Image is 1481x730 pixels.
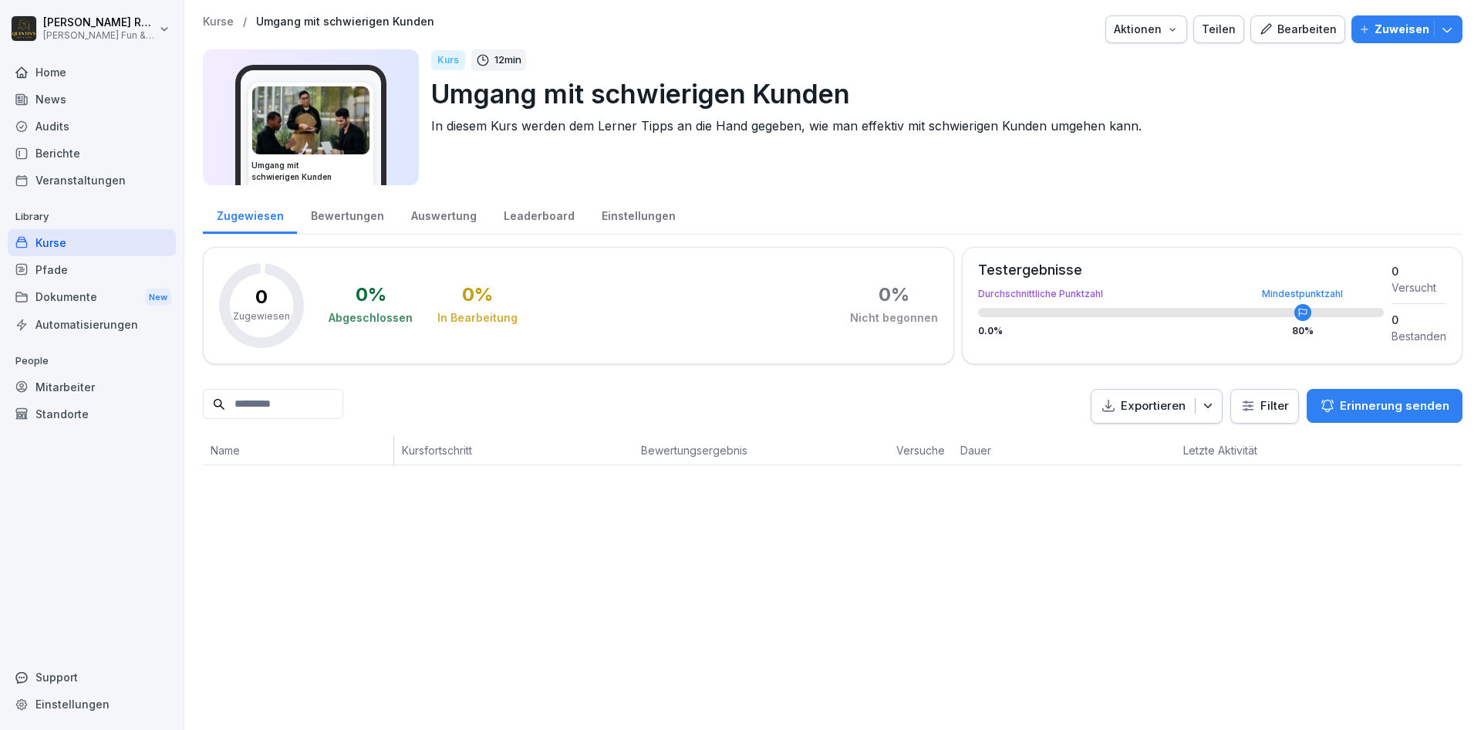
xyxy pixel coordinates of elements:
a: Leaderboard [490,194,588,234]
p: Bewertungsergebnis [641,442,881,458]
div: 0 % [356,286,386,304]
a: Einstellungen [588,194,689,234]
div: Versucht [1392,279,1446,296]
a: Standorte [8,400,176,428]
a: Home [8,59,176,86]
div: 0.0 % [978,326,1384,336]
p: Versuche [896,442,945,458]
p: [PERSON_NAME] Rockmann [43,16,156,29]
p: 12 min [494,52,521,68]
div: Bearbeiten [1259,21,1337,38]
div: 80 % [1292,326,1314,336]
button: Zuweisen [1351,15,1462,43]
div: Nicht begonnen [850,310,938,326]
h3: Umgang mit schwierigen Kunden [251,160,370,183]
div: Aktionen [1114,21,1179,38]
p: Zugewiesen [233,309,290,323]
div: 0 [1392,312,1446,328]
button: Aktionen [1105,15,1187,43]
a: Umgang mit schwierigen Kunden [256,15,434,29]
a: Pfade [8,256,176,283]
p: [PERSON_NAME] Fun & Kitchen [43,30,156,41]
p: In diesem Kurs werden dem Lerner Tipps an die Hand gegeben, wie man effektiv mit schwierigen Kund... [431,117,1450,135]
div: Durchschnittliche Punktzahl [978,289,1384,299]
p: Library [8,204,176,229]
p: 0 [255,288,268,306]
div: Support [8,664,176,691]
a: Einstellungen [8,691,176,718]
button: Filter [1231,390,1298,423]
div: Filter [1240,398,1289,414]
a: Automatisierungen [8,311,176,338]
p: Name [211,442,386,458]
p: Kursfortschritt [402,442,626,458]
p: People [8,349,176,373]
div: 0 [1392,263,1446,279]
a: Kurse [203,15,234,29]
div: Testergebnisse [978,263,1384,277]
a: Audits [8,113,176,140]
a: Veranstaltungen [8,167,176,194]
div: Kurs [431,50,465,70]
div: Abgeschlossen [329,310,413,326]
p: Erinnerung senden [1340,397,1449,414]
a: Auswertung [397,194,490,234]
a: DokumenteNew [8,283,176,312]
p: Zuweisen [1375,21,1429,38]
a: Bewertungen [297,194,397,234]
div: New [145,289,171,306]
p: Exportieren [1121,397,1186,415]
img: ibmq16c03v2u1873hyb2ubud.png [252,86,369,154]
button: Bearbeiten [1250,15,1345,43]
button: Teilen [1193,15,1244,43]
a: Mitarbeiter [8,373,176,400]
div: Mindestpunktzahl [1262,289,1343,299]
p: Dauer [960,442,1024,458]
div: Bestanden [1392,328,1446,344]
a: Zugewiesen [203,194,297,234]
button: Erinnerung senden [1307,389,1462,423]
div: Dokumente [8,283,176,312]
div: 0 % [462,286,493,304]
p: / [243,15,247,29]
p: Umgang mit schwierigen Kunden [431,74,1450,113]
a: Berichte [8,140,176,167]
a: News [8,86,176,113]
div: Teilen [1202,21,1236,38]
button: Exportieren [1091,389,1223,424]
p: Letzte Aktivität [1183,442,1287,458]
div: In Bearbeitung [437,310,518,326]
div: 0 % [879,286,909,304]
a: Kurse [8,229,176,256]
